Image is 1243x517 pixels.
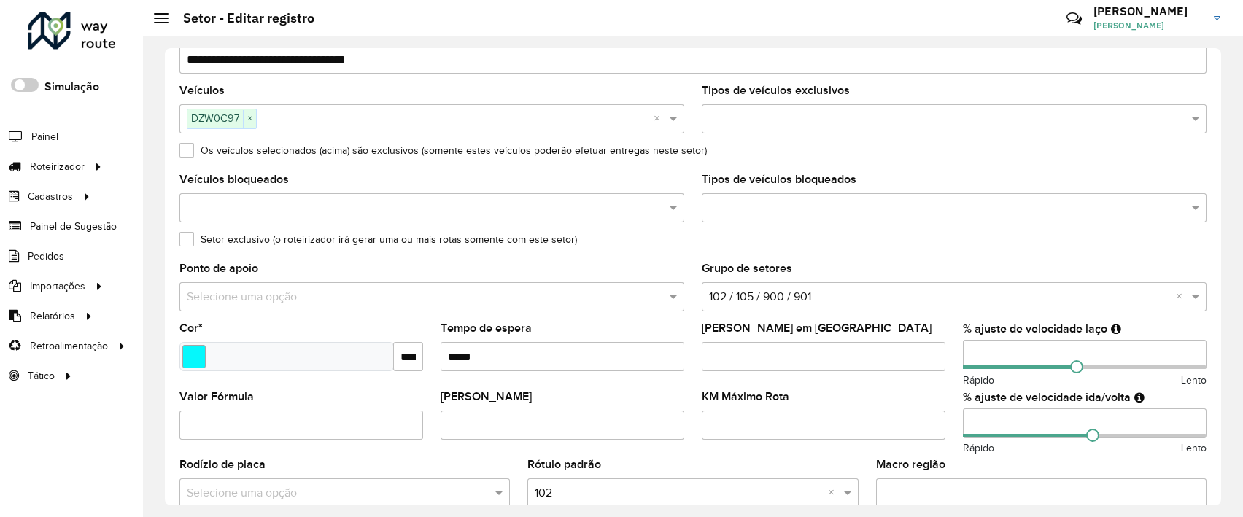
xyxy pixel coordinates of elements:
label: Rótulo padrão [527,456,601,473]
span: Lento [1181,440,1207,456]
span: Lento [1181,373,1207,388]
label: Rodízio de placa [179,456,266,473]
span: Clear all [654,110,666,128]
span: Cadastros [28,189,73,204]
span: Rápido [963,440,994,456]
label: Os veículos selecionados (acima) são exclusivos (somente estes veículos poderão efetuar entregas ... [179,143,707,158]
label: Setor exclusivo (o roteirizador irá gerar uma ou mais rotas somente com este setor) [179,232,577,247]
label: Tipos de veículos exclusivos [702,82,850,99]
label: Simulação [44,78,99,96]
em: Ajuste de velocidade do veículo entre clientes [1111,323,1121,335]
label: Tipos de veículos bloqueados [702,171,856,188]
span: Tático [28,368,55,384]
span: Clear all [828,484,840,502]
label: % ajuste de velocidade ida/volta [963,389,1131,406]
label: Cor [179,319,203,337]
label: [PERSON_NAME] em [GEOGRAPHIC_DATA] [702,319,932,337]
span: Clear all [1176,288,1188,306]
em: Ajuste de velocidade do veículo entre a saída do depósito até o primeiro cliente e a saída do últ... [1134,392,1145,403]
label: Macro região [876,456,945,473]
label: Veículos [179,82,225,99]
h3: [PERSON_NAME] [1093,4,1203,18]
span: Rápido [963,373,994,388]
label: % ajuste de velocidade laço [963,320,1107,338]
label: Grupo de setores [702,260,792,277]
span: Painel de Sugestão [30,219,117,234]
a: Contato Rápido [1058,3,1090,34]
span: [PERSON_NAME] [1093,19,1203,32]
span: × [243,110,256,128]
input: Select a color [182,345,206,368]
span: Pedidos [28,249,64,264]
span: Painel [31,129,58,144]
label: Veículos bloqueados [179,171,289,188]
span: DZW0C97 [187,109,243,127]
h2: Setor - Editar registro [169,10,314,26]
span: Relatórios [30,308,75,324]
label: Tempo de espera [441,319,532,337]
label: [PERSON_NAME] [441,388,532,405]
span: Roteirizador [30,159,85,174]
label: Ponto de apoio [179,260,258,277]
label: KM Máximo Rota [702,388,789,405]
span: Retroalimentação [30,338,108,354]
span: Importações [30,279,85,294]
label: Valor Fórmula [179,388,254,405]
